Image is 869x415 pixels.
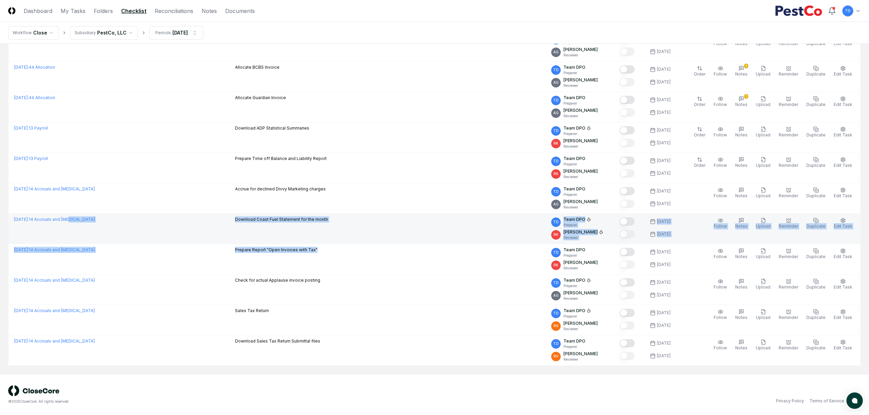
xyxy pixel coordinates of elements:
button: Upload [754,64,772,79]
div: Subsidiary [75,30,96,36]
p: [PERSON_NAME] [563,290,598,296]
button: Edit Task [832,125,854,139]
button: Reminder [777,156,800,170]
span: Reminder [779,193,798,198]
span: Upload [756,132,770,137]
button: Follow [712,308,728,322]
button: Upload [754,277,772,292]
div: [DATE] [657,353,671,359]
img: logo [8,385,60,396]
button: Mark complete [620,65,635,73]
button: Mark complete [620,157,635,165]
button: Follow [712,64,728,79]
span: Follow [714,224,727,229]
p: Check for actual Applause invoice posting [235,277,320,283]
button: Mark complete [620,108,635,117]
span: [DATE] : [14,156,29,161]
div: Workflow [13,30,32,36]
p: [PERSON_NAME] [563,138,598,144]
span: Duplicate [806,71,826,77]
span: Notes [735,254,748,259]
p: Reviewer [563,83,598,88]
span: Duplicate [806,163,826,168]
p: Team DPO [563,247,585,253]
button: Notes [734,125,749,139]
span: Order [694,163,705,168]
button: Follow [712,125,728,139]
p: Reviewer [563,53,598,58]
div: [DATE] [657,49,671,55]
button: Reminder [777,308,800,322]
p: [PERSON_NAME] [563,351,598,357]
p: Team DPO [563,156,585,162]
p: Reviewer [563,266,598,271]
span: Follow [714,345,727,350]
p: [PERSON_NAME] [563,168,598,174]
p: Accrue for declined Divvy Marketing charges [235,186,326,192]
p: Reviewer [563,205,598,210]
p: Team DPO [563,308,585,314]
button: Edit Task [832,95,854,109]
a: [DATE]:44 Allocation [14,95,55,100]
button: Reminder [777,277,800,292]
span: AG [553,110,559,116]
span: Duplicate [806,224,826,229]
span: Edit Task [834,102,852,107]
a: Privacy Policy [776,398,804,404]
span: TD [553,159,559,164]
span: Duplicate [806,132,826,137]
span: Follow [714,284,727,290]
span: Edit Task [834,71,852,77]
div: [DATE] [172,29,188,36]
button: Edit Task [832,308,854,322]
p: Team DPO [563,216,585,223]
button: Reminder [777,247,800,261]
span: Order [694,102,705,107]
span: Upload [756,254,770,259]
button: Mark complete [620,260,635,269]
a: My Tasks [61,7,86,15]
button: Notes [734,338,749,352]
span: Duplicate [806,254,826,259]
span: [DATE] : [14,95,29,100]
a: Notes [202,7,217,15]
button: Mark complete [620,139,635,147]
span: Reminder [779,284,798,290]
button: Follow [712,186,728,200]
p: Download Sales Tax Return Submittal files [235,338,320,344]
span: AG [553,202,559,207]
span: Follow [714,71,727,77]
p: Download ADP Statistical Summaries [235,125,309,131]
span: Follow [714,254,727,259]
p: Preparer [563,283,591,289]
button: Edit Task [832,64,854,79]
span: RK [554,141,558,146]
button: Upload [754,186,772,200]
p: Download Coast Fuel Statement for the month [235,216,328,223]
span: TD [553,98,559,103]
button: Duplicate [805,308,827,322]
span: Duplicate [806,284,826,290]
p: Reviewer [563,113,598,119]
span: Reminder [779,71,798,77]
button: atlas-launcher [846,392,863,409]
span: [DATE] : [14,186,29,191]
span: [DATE] : [14,65,29,70]
button: Edit Task [832,277,854,292]
button: Notes [734,156,749,170]
span: TD [553,189,559,194]
div: [DATE] [657,170,671,176]
div: [DATE] [657,201,671,207]
p: Team DPO [563,125,585,131]
p: Preparer [563,131,591,136]
span: Reminder [779,224,798,229]
div: [DATE] [657,140,671,146]
button: Duplicate [805,247,827,261]
span: Notes [735,345,748,350]
button: Reminder [777,64,800,79]
button: Duplicate [805,64,827,79]
span: Upload [756,284,770,290]
p: Preparer [563,344,585,349]
button: Mark complete [620,78,635,86]
span: Edit Task [834,132,852,137]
